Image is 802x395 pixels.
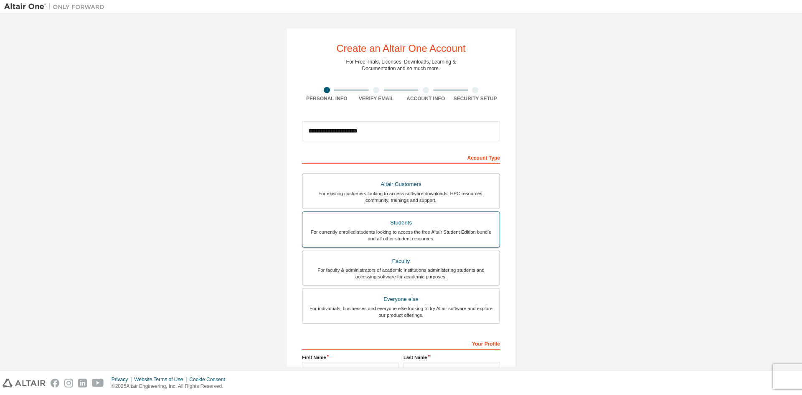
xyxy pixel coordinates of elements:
label: First Name [302,354,398,361]
label: Last Name [404,354,500,361]
div: Faculty [307,255,495,267]
div: Website Terms of Use [134,376,189,383]
div: For faculty & administrators of academic institutions administering students and accessing softwa... [307,267,495,280]
div: Everyone else [307,293,495,305]
div: Security Setup [451,95,500,102]
img: youtube.svg [92,379,104,387]
img: facebook.svg [51,379,59,387]
div: For Free Trials, Licenses, Downloads, Learning & Documentation and so much more. [346,59,456,72]
div: For individuals, businesses and everyone else looking to try Altair software and explore our prod... [307,305,495,319]
div: Verify Email [352,95,401,102]
div: Account Info [401,95,451,102]
div: Privacy [112,376,134,383]
div: Students [307,217,495,229]
p: © 2025 Altair Engineering, Inc. All Rights Reserved. [112,383,230,390]
div: For currently enrolled students looking to access the free Altair Student Edition bundle and all ... [307,229,495,242]
img: Altair One [4,3,109,11]
img: altair_logo.svg [3,379,46,387]
div: Cookie Consent [189,376,230,383]
div: Your Profile [302,336,500,350]
div: Account Type [302,150,500,164]
div: For existing customers looking to access software downloads, HPC resources, community, trainings ... [307,190,495,204]
div: Personal Info [302,95,352,102]
img: instagram.svg [64,379,73,387]
div: Create an Altair One Account [336,43,466,54]
img: linkedin.svg [78,379,87,387]
div: Altair Customers [307,178,495,190]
